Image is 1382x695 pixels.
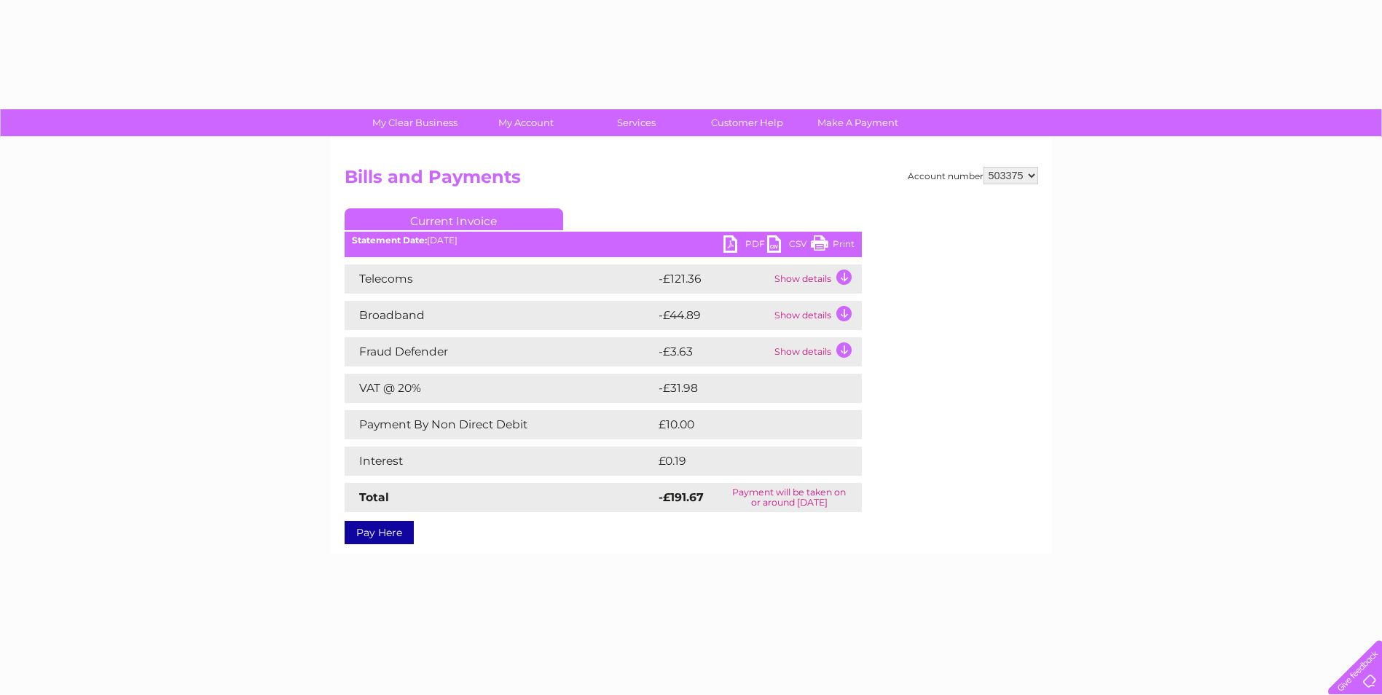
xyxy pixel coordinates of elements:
td: Fraud Defender [345,337,655,366]
a: Current Invoice [345,208,563,230]
a: My Clear Business [355,109,475,136]
td: -£44.89 [655,301,771,330]
a: Pay Here [345,521,414,544]
b: Statement Date: [352,235,427,246]
td: -£121.36 [655,264,771,294]
a: My Account [466,109,586,136]
a: Print [811,235,855,256]
td: Show details [771,301,862,330]
td: Payment By Non Direct Debit [345,410,655,439]
td: Payment will be taken on or around [DATE] [717,483,861,512]
a: PDF [723,235,767,256]
strong: -£191.67 [659,490,704,504]
td: Show details [771,337,862,366]
td: -£31.98 [655,374,834,403]
a: Customer Help [687,109,807,136]
div: Account number [908,167,1038,184]
td: £10.00 [655,410,832,439]
td: £0.19 [655,447,826,476]
td: Telecoms [345,264,655,294]
td: Show details [771,264,862,294]
td: VAT @ 20% [345,374,655,403]
td: Interest [345,447,655,476]
strong: Total [359,490,389,504]
div: [DATE] [345,235,862,246]
a: Make A Payment [798,109,918,136]
h2: Bills and Payments [345,167,1038,195]
td: Broadband [345,301,655,330]
td: -£3.63 [655,337,771,366]
a: Services [576,109,696,136]
a: CSV [767,235,811,256]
